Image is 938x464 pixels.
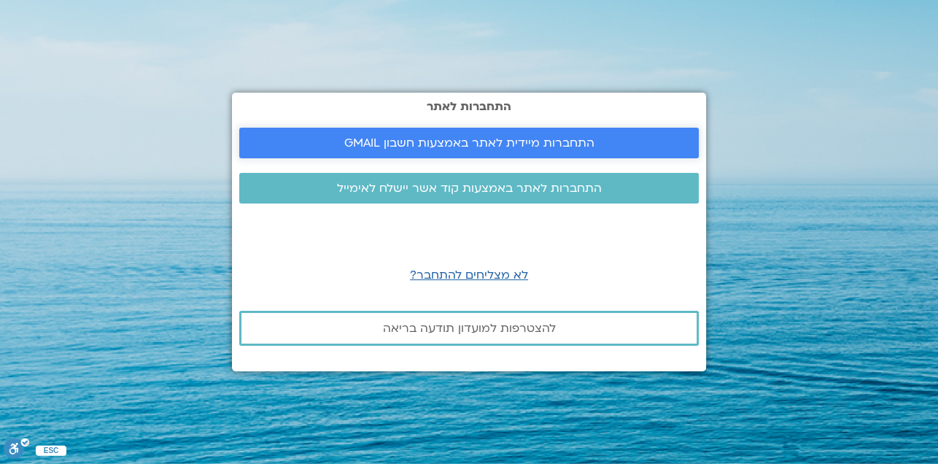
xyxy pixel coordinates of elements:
a: התחברות מיידית לאתר באמצעות חשבון GMAIL [239,128,699,158]
a: להצטרפות למועדון תודעה בריאה [239,311,699,346]
a: התחברות לאתר באמצעות קוד אשר יישלח לאימייל [239,173,699,204]
a: לא מצליחים להתחבר? [410,267,528,283]
h2: התחברות לאתר [239,100,699,113]
span: להצטרפות למועדון תודעה בריאה [383,322,556,335]
span: התחברות מיידית לאתר באמצעות חשבון GMAIL [344,136,594,150]
span: התחברות לאתר באמצעות קוד אשר יישלח לאימייל [337,182,602,195]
